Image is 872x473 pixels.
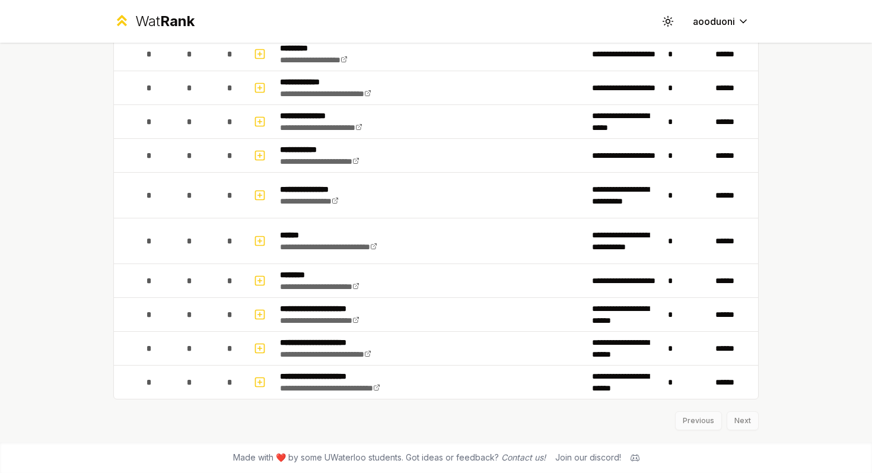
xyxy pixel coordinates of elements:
[160,12,195,30] span: Rank
[555,452,621,464] div: Join our discord!
[693,14,735,28] span: aooduoni
[501,452,546,462] a: Contact us!
[233,452,546,464] span: Made with ❤️ by some UWaterloo students. Got ideas or feedback?
[113,12,195,31] a: WatRank
[683,11,759,32] button: aooduoni
[135,12,195,31] div: Wat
